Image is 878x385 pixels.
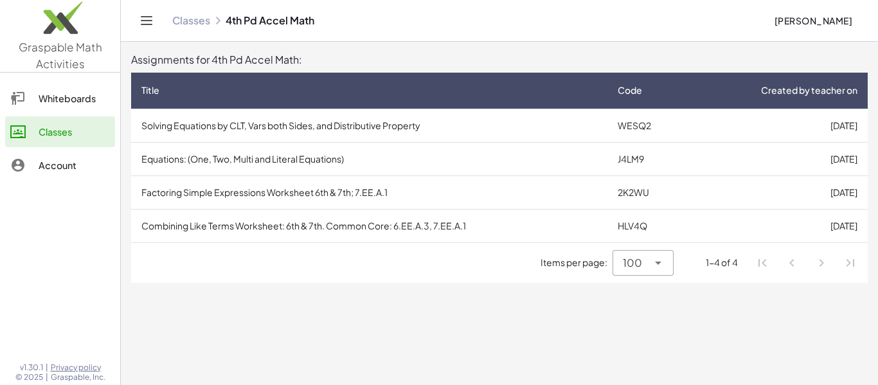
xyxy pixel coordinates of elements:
td: [DATE] [688,142,868,175]
td: Combining Like Terms Worksheet: 6th & 7th. Common Core: 6.EE.A.3, 7.EE.A.1 [131,209,607,242]
span: Created by teacher on [761,84,857,97]
td: Factoring Simple Expressions Worksheet 6th & 7th; 7.EE.A.1 [131,175,607,209]
div: Whiteboards [39,91,110,106]
div: Assignments for 4th Pd Accel Math: [131,52,868,67]
td: 2K2WU [607,175,688,209]
td: Equations: (One, Two, Multi and Literal Equations) [131,142,607,175]
span: Code [618,84,642,97]
a: Classes [5,116,115,147]
div: Account [39,157,110,173]
td: [DATE] [688,109,868,142]
td: WESQ2 [607,109,688,142]
span: | [46,363,48,373]
td: [DATE] [688,209,868,242]
div: Classes [39,124,110,139]
span: Graspable, Inc. [51,372,105,382]
span: [PERSON_NAME] [774,15,852,26]
a: Privacy policy [51,363,105,373]
span: v1.30.1 [20,363,43,373]
td: HLV4Q [607,209,688,242]
span: Items per page: [541,256,613,269]
span: | [46,372,48,382]
a: Account [5,150,115,181]
td: Solving Equations by CLT, Vars both Sides, and Distributive Property [131,109,607,142]
td: J4LM9 [607,142,688,175]
span: 100 [623,255,642,271]
span: © 2025 [15,372,43,382]
a: Whiteboards [5,83,115,114]
a: Classes [172,14,210,27]
button: Toggle navigation [136,10,157,31]
span: Title [141,84,159,97]
span: Graspable Math Activities [19,40,102,71]
nav: Pagination Navigation [748,248,865,278]
div: 1-4 of 4 [706,256,738,269]
button: [PERSON_NAME] [764,9,863,32]
td: [DATE] [688,175,868,209]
